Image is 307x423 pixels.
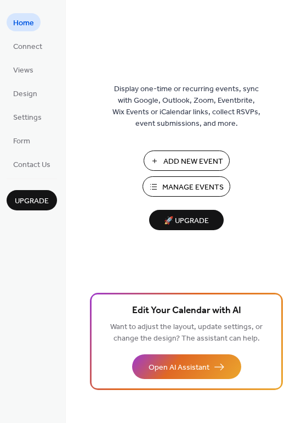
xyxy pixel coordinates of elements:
[7,155,57,173] a: Contact Us
[112,84,260,130] span: Display one-time or recurring events, sync with Google, Outlook, Zoom, Eventbrite, Wix Events or ...
[13,159,50,171] span: Contact Us
[110,320,263,346] span: Want to adjust the layout, update settings, or change the design? The assistant can help.
[163,156,223,168] span: Add New Event
[132,303,241,319] span: Edit Your Calendar with AI
[7,131,37,149] a: Form
[7,37,49,55] a: Connect
[7,84,44,102] a: Design
[13,65,33,76] span: Views
[7,13,41,31] a: Home
[156,214,217,229] span: 🚀 Upgrade
[162,182,224,193] span: Manage Events
[7,190,57,210] button: Upgrade
[13,88,37,100] span: Design
[7,108,48,126] a: Settings
[143,176,230,197] button: Manage Events
[149,210,224,230] button: 🚀 Upgrade
[149,362,209,374] span: Open AI Assistant
[13,18,34,29] span: Home
[13,112,42,124] span: Settings
[15,196,49,207] span: Upgrade
[7,60,40,79] a: Views
[13,41,42,53] span: Connect
[144,151,230,171] button: Add New Event
[132,354,241,379] button: Open AI Assistant
[13,136,30,147] span: Form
